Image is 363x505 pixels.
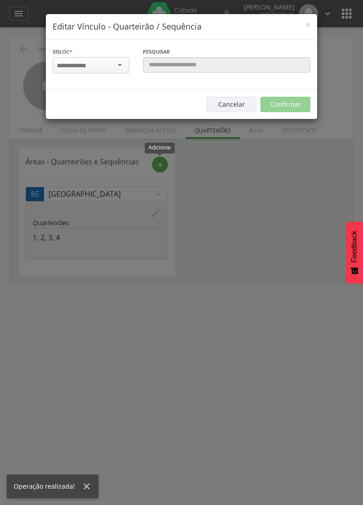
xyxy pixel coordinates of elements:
button: Feedback - Mostrar pesquisa [346,222,363,283]
div: Adicionar [145,143,175,153]
span: Feedback [350,231,358,262]
span: × [305,18,310,31]
span: Pesquisar [143,48,170,55]
h4: Editar Vínculo - Quarteirão / Sequência [53,21,310,33]
button: Close [305,20,310,30]
button: Confirmar [260,97,310,112]
span: Sisloc [53,48,69,55]
div: Operação realizada! [14,482,82,491]
button: Cancelar [206,97,256,112]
